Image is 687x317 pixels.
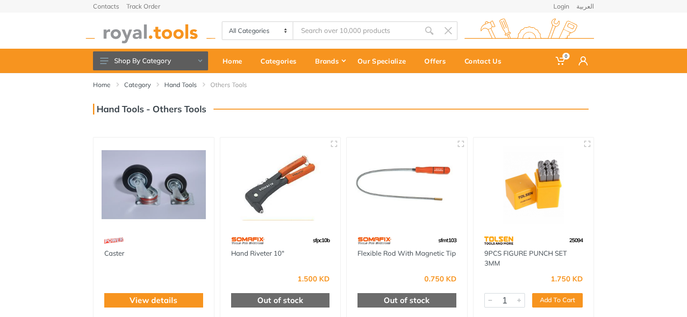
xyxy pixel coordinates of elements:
div: 1.500 KD [297,275,330,282]
a: 9PCS FIGURE PUNCH SET 3MM [484,249,567,268]
a: العربية [576,3,594,9]
div: Brands [309,51,351,70]
img: royal.tools Logo [464,18,594,43]
a: Hand Tools [164,80,197,89]
span: sfpc10b [313,237,330,243]
img: 60.webp [231,233,265,248]
a: Home [216,49,254,73]
img: 64.webp [484,233,514,248]
a: View details [130,294,177,306]
div: Out of stock [357,293,456,308]
a: Track Order [126,3,160,9]
a: Caster [104,249,124,257]
img: Royal Tools - Caster [102,146,206,224]
img: Royal Tools - 9PCS FIGURE PUNCH SET 3MM [482,146,586,224]
a: Offers [418,49,458,73]
a: Home [93,80,111,89]
div: Home [216,51,254,70]
div: Our Specialize [351,51,418,70]
a: Our Specialize [351,49,418,73]
img: Royal Tools - Flexible Rod With Magnetic Tip [355,146,459,224]
select: Category [223,22,293,39]
li: Others Tools [210,80,260,89]
span: sfmt103 [438,237,456,243]
img: Royal Tools - Hand Riveter 10 [228,146,333,224]
span: 0 [562,53,570,60]
a: Hand Riveter 10" [231,249,284,257]
img: royal.tools Logo [86,18,215,43]
a: Login [553,3,569,9]
a: Category [124,80,151,89]
img: 60.webp [357,233,391,248]
a: Contact Us [458,49,514,73]
div: Categories [254,51,309,70]
img: 16.webp [104,233,123,248]
a: Categories [254,49,309,73]
button: Add To Cart [532,293,583,308]
div: Out of stock [231,293,330,308]
h3: Hand Tools - Others Tools [93,104,206,115]
button: Shop By Category [93,51,208,70]
input: Site search [293,21,420,40]
div: Contact Us [458,51,514,70]
a: 0 [549,49,572,73]
nav: breadcrumb [93,80,594,89]
span: 25094 [569,237,583,243]
a: Contacts [93,3,119,9]
div: 0.750 KD [424,275,456,282]
a: Flexible Rod With Magnetic Tip [357,249,456,257]
div: Offers [418,51,458,70]
div: 1.750 KD [551,275,583,282]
